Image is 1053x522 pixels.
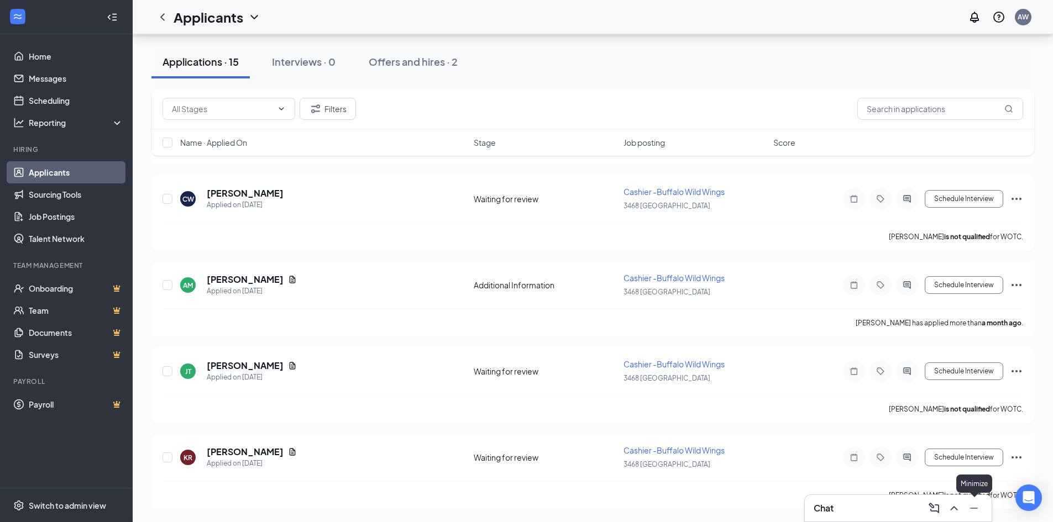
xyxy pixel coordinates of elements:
[29,117,124,128] div: Reporting
[814,502,834,514] h3: Chat
[29,500,106,511] div: Switch to admin view
[474,366,617,377] div: Waiting for review
[29,299,123,321] a: TeamCrown
[624,374,710,382] span: 3468 [GEOGRAPHIC_DATA]
[925,276,1003,294] button: Schedule Interview
[925,499,943,517] button: ComposeMessage
[288,447,297,456] svg: Document
[944,233,990,241] b: is not qualified
[288,361,297,370] svg: Document
[956,474,992,493] div: Minimize
[107,12,118,23] svg: Collapse
[172,103,273,115] input: All Stages
[13,500,24,511] svg: Settings
[180,137,247,148] span: Name · Applied On
[29,89,123,112] a: Scheduling
[29,393,123,415] a: PayrollCrown
[163,55,239,68] div: Applications · 15
[624,288,710,296] span: 3468 [GEOGRAPHIC_DATA]
[856,318,1023,328] p: [PERSON_NAME] has applied more than .
[847,367,861,376] svg: Note
[184,453,192,462] div: KR
[207,273,284,286] h5: [PERSON_NAME]
[207,286,297,297] div: Applied on [DATE]
[944,491,990,499] b: is not qualified
[29,344,123,366] a: SurveysCrown
[248,10,261,24] svg: ChevronDown
[277,104,286,113] svg: ChevronDown
[847,453,861,462] svg: Note
[889,232,1023,241] p: [PERSON_NAME] for WOTC.
[29,183,123,205] a: Sourcing Tools
[1018,12,1029,22] div: AW
[982,319,1021,327] b: a month ago
[183,281,193,290] div: AM
[847,194,861,203] svg: Note
[1010,278,1023,292] svg: Ellipses
[13,261,121,270] div: Team Management
[182,194,194,204] div: CW
[874,281,887,289] svg: Tag
[1004,104,1013,113] svg: MagnifyingGlass
[925,362,1003,380] button: Schedule Interview
[1010,192,1023,205] svg: Ellipses
[29,67,123,89] a: Messages
[156,10,169,24] svg: ChevronLeft
[624,273,725,283] span: Cashier -Buffalo Wild Wings
[874,194,887,203] svg: Tag
[624,359,725,369] span: Cashier -Buffalo Wild Wings
[967,502,981,515] svg: Minimize
[847,281,861,289] svg: Note
[207,360,284,372] h5: [PERSON_NAME]
[272,55,336,68] div: Interviews · 0
[174,8,243,27] h1: Applicants
[29,228,123,250] a: Talent Network
[13,145,121,154] div: Hiring
[207,446,284,458] h5: [PERSON_NAME]
[857,98,1023,120] input: Search in applications
[12,11,23,22] svg: WorkstreamLogo
[288,275,297,284] svg: Document
[207,187,284,199] h5: [PERSON_NAME]
[29,277,123,299] a: OnboardingCrown
[900,367,914,376] svg: ActiveChat
[207,372,297,383] div: Applied on [DATE]
[309,102,322,115] svg: Filter
[925,190,1003,208] button: Schedule Interview
[900,281,914,289] svg: ActiveChat
[928,502,941,515] svg: ComposeMessage
[945,499,963,517] button: ChevronUp
[13,377,121,386] div: Payroll
[369,55,458,68] div: Offers and hires · 2
[624,445,725,455] span: Cashier -Buffalo Wild Wings
[474,452,617,463] div: Waiting for review
[874,453,887,462] svg: Tag
[773,137,795,148] span: Score
[944,405,990,413] b: is not qualified
[889,404,1023,414] p: [PERSON_NAME] for WOTC.
[889,491,1023,500] p: [PERSON_NAME] for WOTC.
[474,193,617,204] div: Waiting for review
[900,194,914,203] svg: ActiveChat
[624,137,665,148] span: Job posting
[1015,484,1042,511] div: Open Intercom Messenger
[207,458,297,469] div: Applied on [DATE]
[13,117,24,128] svg: Analysis
[29,161,123,183] a: Applicants
[207,199,284,210] div: Applied on [DATE]
[1010,451,1023,464] svg: Ellipses
[624,460,710,468] span: 3468 [GEOGRAPHIC_DATA]
[474,280,617,291] div: Additional Information
[185,367,191,376] div: JT
[29,321,123,344] a: DocumentsCrown
[474,137,496,148] span: Stage
[968,10,981,24] svg: Notifications
[874,367,887,376] svg: Tag
[29,205,123,228] a: Job Postings
[624,202,710,210] span: 3468 [GEOGRAPHIC_DATA]
[624,187,725,197] span: Cashier -Buffalo Wild Wings
[29,45,123,67] a: Home
[900,453,914,462] svg: ActiveChat
[992,10,1005,24] svg: QuestionInfo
